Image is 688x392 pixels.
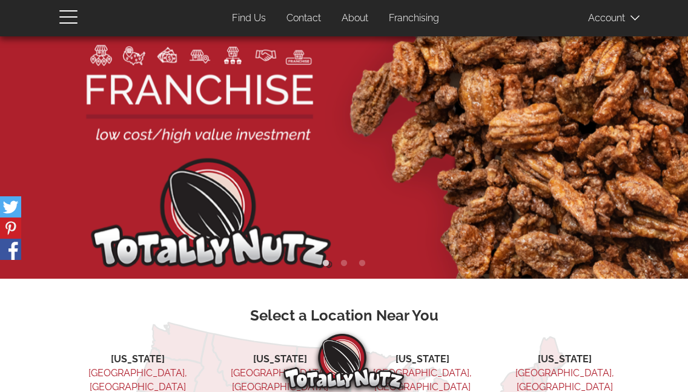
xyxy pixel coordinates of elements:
[223,7,275,30] a: Find Us
[283,334,405,389] img: Totally Nutz Logo
[368,353,477,367] li: [US_STATE]
[380,7,448,30] a: Franchising
[338,257,350,270] button: 2 of 3
[68,308,620,324] h3: Select a Location Near You
[225,353,335,367] li: [US_STATE]
[83,353,193,367] li: [US_STATE]
[332,7,377,30] a: About
[320,257,332,270] button: 1 of 3
[356,257,368,270] button: 3 of 3
[277,7,330,30] a: Contact
[510,353,620,367] li: [US_STATE]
